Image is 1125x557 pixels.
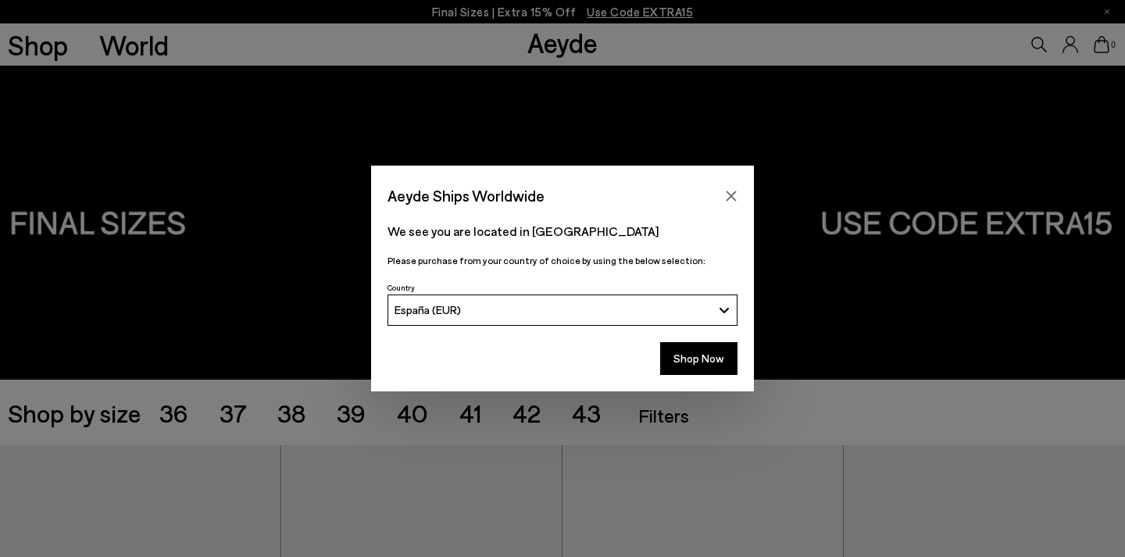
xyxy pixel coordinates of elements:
[720,184,743,208] button: Close
[395,303,461,316] span: España (EUR)
[387,283,415,292] span: Country
[387,182,545,209] span: Aeyde Ships Worldwide
[660,342,737,375] button: Shop Now
[387,253,737,268] p: Please purchase from your country of choice by using the below selection:
[387,222,737,241] p: We see you are located in [GEOGRAPHIC_DATA]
